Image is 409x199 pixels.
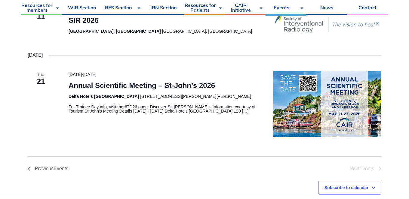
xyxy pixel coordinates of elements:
span: [STREET_ADDRESS][PERSON_NAME][PERSON_NAME] [140,94,251,99]
button: Subscribe to calendar [324,185,368,190]
p: For Trainee Day info, visit the #TD26 page. Discover St. [PERSON_NAME]'s Information courtesy of ... [69,105,259,113]
span: Previous [35,166,68,171]
span: [DATE] [69,72,82,77]
img: 5876a_sir_425x115_logobanner_withtagline [273,6,381,35]
a: Annual Scientific Meeting – St-John’s 2026 [69,81,215,90]
span: Thu [28,72,54,77]
span: [GEOGRAPHIC_DATA], [GEOGRAPHIC_DATA] [162,29,252,34]
span: [DATE] [83,72,97,77]
span: Delta Hotels [GEOGRAPHIC_DATA] [69,94,139,99]
span: 21 [28,76,54,86]
a: SIR 2026 [69,16,99,25]
time: [DATE] [28,51,43,59]
span: [GEOGRAPHIC_DATA], [GEOGRAPHIC_DATA] [69,29,161,34]
img: Capture d’écran 2025-06-06 150827 [273,71,381,137]
span: Events [54,166,68,171]
a: Previous Events [28,166,68,171]
time: - [69,72,97,77]
span: 11 [28,11,54,21]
